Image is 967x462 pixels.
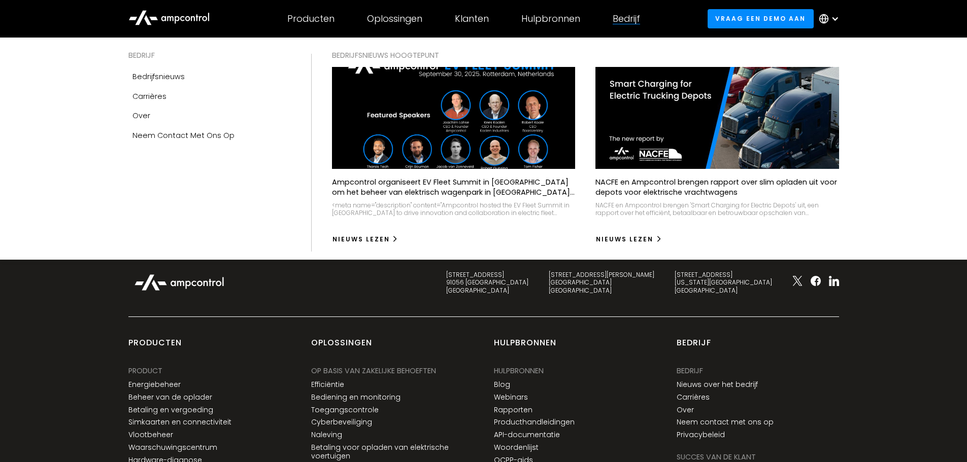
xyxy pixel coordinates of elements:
div: Klanten [455,13,489,24]
div: BEDRIJF [128,50,291,61]
a: Over [677,406,694,414]
img: Ampcontrol Logo [128,269,230,296]
div: Nieuws lezen [332,235,390,244]
div: producten [128,337,182,357]
a: Waarschuwingscentrum [128,443,217,452]
div: Oplossingen [311,337,372,357]
a: Energiebeheer [128,380,181,389]
div: <meta name="description" content="Ampcontrol hosted the EV Fleet Summit in [GEOGRAPHIC_DATA] to d... [332,201,576,217]
div: Bedrijfsnieuws [132,71,185,82]
a: Nieuws over het bedrijf [677,380,758,389]
div: Oplossingen [367,13,422,24]
p: NACFE en Ampcontrol brengen rapport over slim opladen uit voor depots voor elektrische vrachtwagens [595,177,839,197]
a: Woordenlijst [494,443,539,452]
a: Simkaarten en connectiviteit [128,418,231,427]
a: API-documentatie [494,431,560,439]
a: Neem contact met ons op [677,418,774,427]
a: Carrières [677,393,710,402]
a: Efficiëntie [311,380,344,389]
div: [STREET_ADDRESS] 91056 [GEOGRAPHIC_DATA] [GEOGRAPHIC_DATA] [446,271,528,295]
a: Bediening en monitoring [311,393,401,402]
a: Bedrijfsnieuws [128,67,291,86]
a: Cyberbeveiliging [311,418,372,427]
a: Vraag een demo aan [708,9,814,28]
div: Bedrijf [613,13,640,24]
a: Nieuws lezen [332,231,399,247]
a: Privacybeleid [677,431,725,439]
a: Neem contact met ons op [128,126,291,145]
a: Toegangscontrole [311,406,379,414]
div: PRODUCT [128,365,162,376]
div: Neem contact met ons op [132,130,235,141]
a: Producthandleidingen [494,418,575,427]
div: Bedrijf [677,365,703,376]
div: [STREET_ADDRESS] [US_STATE][GEOGRAPHIC_DATA] [GEOGRAPHIC_DATA] [675,271,772,295]
a: Carrières [128,87,291,106]
div: OP BASIS VAN ZAKELIJKE BEHOEFTEN [311,365,436,376]
a: Betaling en vergoeding [128,406,213,414]
div: Hulpbronnen [494,365,544,376]
a: Blog [494,380,510,389]
div: Producten [287,13,335,24]
div: NACFE en Ampcontrol brengen 'Smart Charging for Electric Depots' uit, een rapport over het effici... [595,201,839,217]
a: Webinars [494,393,528,402]
div: Bedrijf [677,337,711,357]
div: Over [132,110,150,121]
div: BEDRIJFSNIEUWS Hoogtepunt [332,50,839,61]
a: Beheer van de oplader [128,393,212,402]
div: Hulpbronnen [494,337,556,357]
a: Betaling voor opladen van elektrische voertuigen [311,443,474,460]
a: Vlootbeheer [128,431,173,439]
a: Over [128,106,291,125]
div: Nieuws lezen [596,235,653,244]
div: Hulpbronnen [521,13,580,24]
a: Nieuws lezen [595,231,662,247]
div: Carrières [132,91,166,102]
a: Naleving [311,431,342,439]
p: Ampcontrol organiseert EV Fleet Summit in [GEOGRAPHIC_DATA] om het beheer van elektrisch wagenpar... [332,177,576,197]
a: Rapporten [494,406,532,414]
div: [STREET_ADDRESS][PERSON_NAME] [GEOGRAPHIC_DATA] [GEOGRAPHIC_DATA] [549,271,654,295]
